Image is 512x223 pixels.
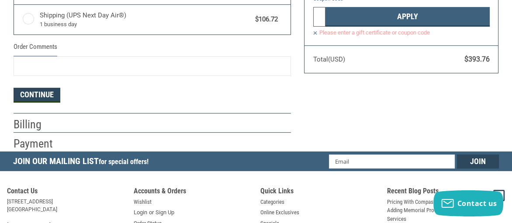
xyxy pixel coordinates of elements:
span: 1 business day [40,20,251,29]
a: Login [134,208,147,217]
a: Online Exclusives [260,208,299,217]
a: Wishlist [134,198,152,206]
h5: Accounts & Orders [134,187,252,198]
h5: Quick Links [260,187,378,198]
span: $106.72 [251,14,278,24]
h2: Payment [14,137,65,151]
button: Continue [14,88,60,103]
a: Categories [260,198,284,206]
span: or [144,208,159,217]
span: $393.76 [464,55,490,63]
h5: Join Our Mailing List [13,151,153,174]
a: Sign Up [156,208,174,217]
input: Join [457,154,499,168]
span: for special offers! [99,158,149,166]
span: Shipping (UPS Next Day Air®) [40,10,251,29]
span: Total (USD) [313,55,345,63]
span: Contact us [457,199,497,208]
input: Email [329,154,455,168]
h2: Billing [14,117,65,132]
legend: Order Comments [14,42,57,56]
h5: Recent Blog Posts [387,187,505,198]
h5: Contact Us [7,187,125,198]
input: Gift Certificate or Coupon Code [313,7,325,27]
label: Please enter a gift certificate or coupon code [313,29,490,36]
button: Contact us [433,190,503,216]
button: Apply [325,7,490,27]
